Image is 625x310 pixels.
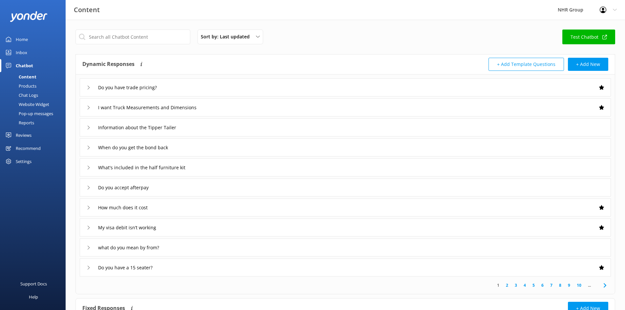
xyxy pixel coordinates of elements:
[4,118,66,127] a: Reports
[538,282,547,288] a: 6
[562,30,615,44] a: Test Chatbot
[547,282,556,288] a: 7
[489,58,564,71] button: + Add Template Questions
[16,142,41,155] div: Recommend
[201,33,254,40] span: Sort by: Last updated
[4,72,66,81] a: Content
[494,282,503,288] a: 1
[4,91,66,100] a: Chat Logs
[4,100,66,109] a: Website Widget
[20,277,47,290] div: Support Docs
[74,5,100,15] h3: Content
[16,33,28,46] div: Home
[4,72,36,81] div: Content
[4,91,38,100] div: Chat Logs
[573,282,585,288] a: 10
[565,282,573,288] a: 9
[556,282,565,288] a: 8
[82,58,135,71] h4: Dynamic Responses
[511,282,520,288] a: 3
[16,155,31,168] div: Settings
[4,118,34,127] div: Reports
[4,81,36,91] div: Products
[4,109,66,118] a: Pop-up messages
[16,46,27,59] div: Inbox
[16,59,33,72] div: Chatbot
[16,129,31,142] div: Reviews
[520,282,529,288] a: 4
[4,100,49,109] div: Website Widget
[4,109,53,118] div: Pop-up messages
[4,81,66,91] a: Products
[585,282,594,288] span: ...
[29,290,38,303] div: Help
[529,282,538,288] a: 5
[75,30,190,44] input: Search all Chatbot Content
[503,282,511,288] a: 2
[10,11,48,22] img: yonder-white-logo.png
[568,58,608,71] button: + Add New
